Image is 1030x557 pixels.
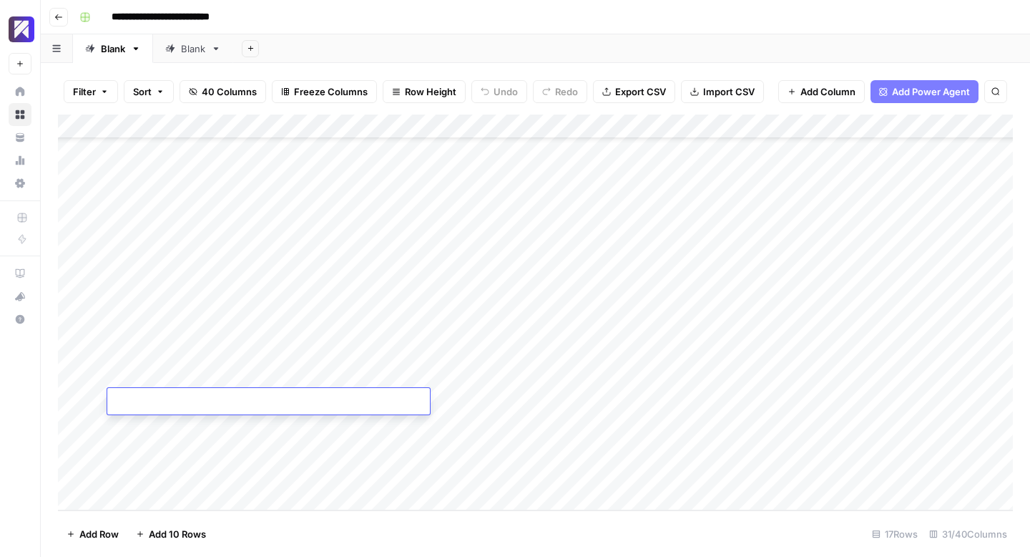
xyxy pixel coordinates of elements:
[471,80,527,103] button: Undo
[866,523,923,546] div: 17 Rows
[870,80,978,103] button: Add Power Agent
[593,80,675,103] button: Export CSV
[133,84,152,99] span: Sort
[181,42,205,56] div: Blank
[9,80,31,103] a: Home
[124,80,174,103] button: Sort
[555,84,578,99] span: Redo
[180,80,266,103] button: 40 Columns
[9,286,31,307] div: What's new?
[9,11,31,47] button: Workspace: Overjet - Test
[405,84,456,99] span: Row Height
[494,84,518,99] span: Undo
[153,34,233,63] a: Blank
[778,80,865,103] button: Add Column
[9,172,31,195] a: Settings
[681,80,764,103] button: Import CSV
[923,523,1013,546] div: 31/40 Columns
[9,126,31,149] a: Your Data
[73,84,96,99] span: Filter
[9,262,31,285] a: AirOps Academy
[64,80,118,103] button: Filter
[533,80,587,103] button: Redo
[703,84,755,99] span: Import CSV
[294,84,368,99] span: Freeze Columns
[800,84,855,99] span: Add Column
[202,84,257,99] span: 40 Columns
[58,523,127,546] button: Add Row
[9,149,31,172] a: Usage
[383,80,466,103] button: Row Height
[9,308,31,331] button: Help + Support
[149,527,206,541] span: Add 10 Rows
[9,16,34,42] img: Overjet - Test Logo
[272,80,377,103] button: Freeze Columns
[101,42,125,56] div: Blank
[615,84,666,99] span: Export CSV
[79,527,119,541] span: Add Row
[127,523,215,546] button: Add 10 Rows
[9,285,31,308] button: What's new?
[73,34,153,63] a: Blank
[892,84,970,99] span: Add Power Agent
[9,103,31,126] a: Browse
